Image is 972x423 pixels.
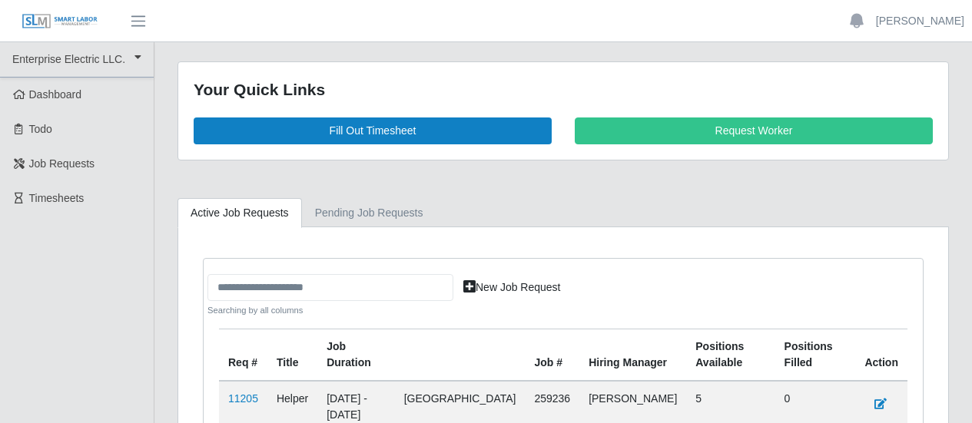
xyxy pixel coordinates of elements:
span: Todo [29,123,52,135]
th: Job # [525,329,579,382]
a: New Job Request [453,274,571,301]
img: SLM Logo [22,13,98,30]
a: Active Job Requests [177,198,302,228]
a: Request Worker [575,117,933,144]
a: Fill Out Timesheet [194,117,552,144]
th: Req # [219,329,267,382]
th: Positions Available [686,329,775,382]
a: Pending Job Requests [302,198,436,228]
small: Searching by all columns [207,304,453,317]
a: 11205 [228,392,258,405]
th: Job Duration [317,329,395,382]
th: Title [267,329,317,382]
th: Hiring Manager [579,329,686,382]
th: Action [855,329,907,382]
div: Your Quick Links [194,78,933,102]
a: [PERSON_NAME] [876,13,964,29]
span: Job Requests [29,157,95,170]
th: Positions Filled [775,329,856,382]
span: Dashboard [29,88,82,101]
span: Timesheets [29,192,85,204]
